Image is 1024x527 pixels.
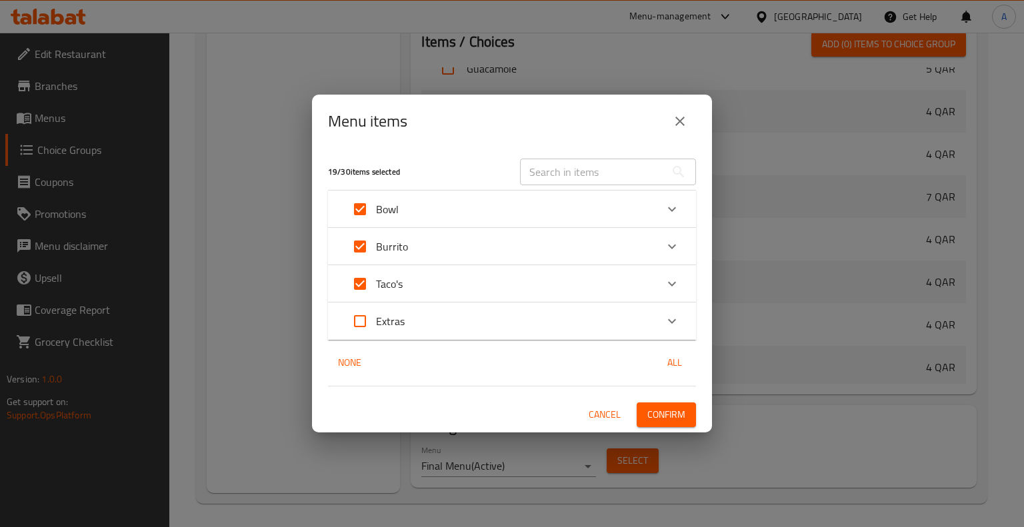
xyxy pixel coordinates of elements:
span: None [333,354,365,371]
p: Burrito [376,239,408,255]
span: All [659,354,691,371]
input: Search in items [520,159,665,185]
p: Bowl [376,201,399,217]
h2: Menu items [328,111,407,132]
div: Expand [328,265,696,302]
div: Expand [328,228,696,265]
button: None [328,350,371,375]
span: Confirm [647,406,685,423]
div: Expand [328,191,696,228]
button: All [653,350,696,375]
button: Confirm [637,402,696,427]
p: Taco's [376,276,403,292]
button: Cancel [583,402,626,427]
h5: 19 / 30 items selected [328,167,504,178]
div: Expand [328,302,696,340]
button: close [664,105,696,137]
p: Extras [376,313,405,329]
span: Cancel [589,406,621,423]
